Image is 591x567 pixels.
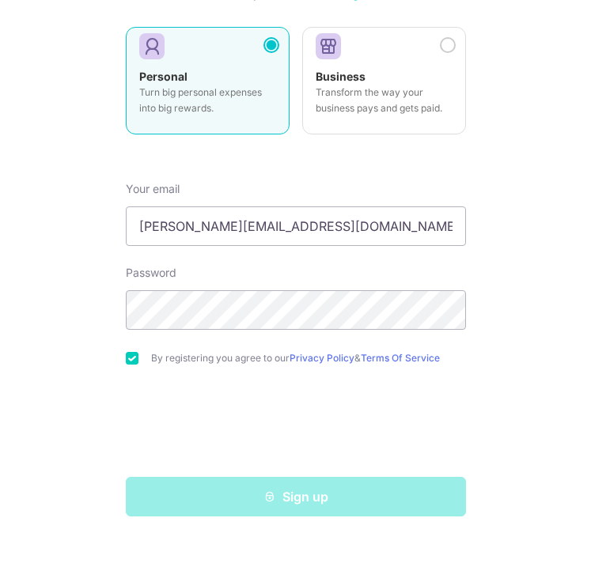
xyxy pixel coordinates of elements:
[126,181,180,197] label: Your email
[126,27,290,144] a: Personal Turn big personal expenses into big rewards.
[126,265,176,281] label: Password
[316,70,366,83] strong: Business
[176,396,416,458] iframe: reCAPTCHA
[302,27,466,144] a: Business Transform the way your business pays and gets paid.
[290,352,354,364] a: Privacy Policy
[126,206,466,246] input: Enter your Email
[139,70,188,83] strong: Personal
[139,85,276,116] p: Turn big personal expenses into big rewards.
[151,352,466,365] label: By registering you agree to our &
[316,85,453,116] p: Transform the way your business pays and gets paid.
[361,352,440,364] a: Terms Of Service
